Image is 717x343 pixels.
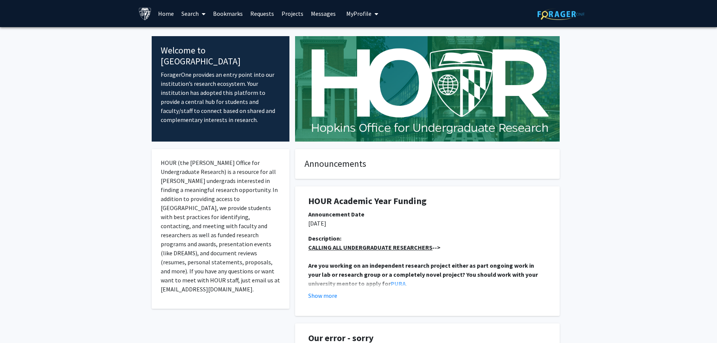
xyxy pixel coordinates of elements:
h4: Announcements [304,159,550,169]
a: Home [154,0,178,27]
h4: Welcome to [GEOGRAPHIC_DATA] [161,45,281,67]
button: Show more [308,291,337,300]
p: HOUR (the [PERSON_NAME] Office for Undergraduate Research) is a resource for all [PERSON_NAME] un... [161,158,281,294]
img: Johns Hopkins University Logo [139,7,152,20]
strong: Are you working on an independent research project either as part ongoing work in your lab or res... [308,262,539,287]
span: My Profile [346,10,371,17]
a: Requests [247,0,278,27]
a: Projects [278,0,307,27]
a: PURA [391,280,406,287]
p: [DATE] [308,219,547,228]
div: Description: [308,234,547,243]
iframe: Chat [6,309,32,337]
u: CALLING ALL UNDERGRADUATE RESEARCHERS [308,244,432,251]
p: ForagerOne provides an entry point into our institution’s research ecosystem. Your institution ha... [161,70,281,124]
h1: HOUR Academic Year Funding [308,196,547,207]
img: Cover Image [295,36,560,142]
a: Search [178,0,209,27]
p: . [308,261,547,288]
img: ForagerOne Logo [537,8,585,20]
a: Bookmarks [209,0,247,27]
a: Messages [307,0,339,27]
strong: --> [308,244,440,251]
div: Announcement Date [308,210,547,219]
